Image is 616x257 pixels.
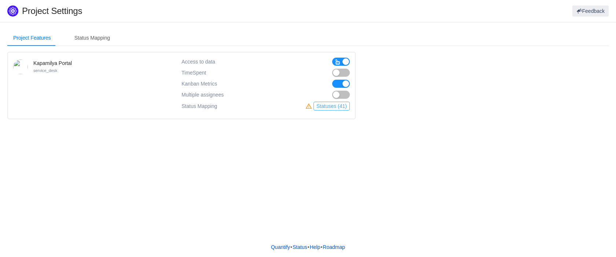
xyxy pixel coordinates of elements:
a: Roadmap [322,242,345,253]
span: Multiple assignees [181,92,224,98]
span: • [308,244,309,250]
button: Feedback [572,6,609,17]
div: Access to data [181,58,215,66]
span: • [320,244,322,250]
img: Quantify [7,6,18,17]
a: Help [309,242,321,253]
h1: Project Settings [22,6,368,17]
a: Quantify [271,242,290,253]
span: TimeSpent [181,70,206,76]
button: Statuses (41) [313,102,350,111]
a: Status [292,242,308,253]
span: Kanban Metrics [181,81,217,87]
div: Project Features [7,30,57,46]
i: icon: warning [306,103,313,109]
img: 10686 [13,59,28,74]
div: Status Mapping [181,102,217,111]
small: service_desk [33,68,57,73]
span: • [290,244,292,250]
h4: Kapamilya Portal [33,59,72,67]
div: Status Mapping [69,30,116,46]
